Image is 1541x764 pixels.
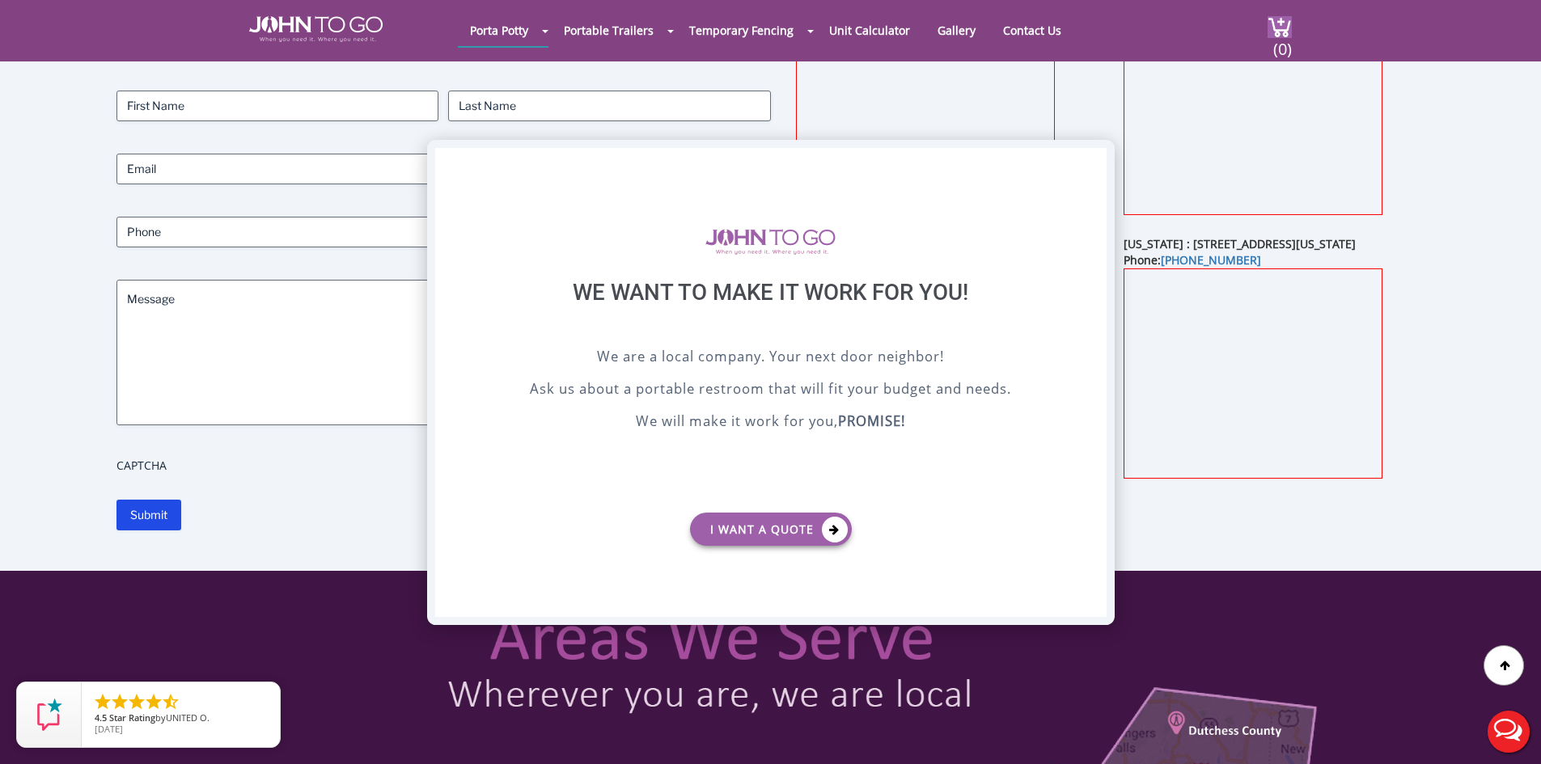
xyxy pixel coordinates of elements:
[476,411,1066,435] p: We will make it work for you,
[1081,148,1106,175] div: X
[144,692,163,711] li: 
[95,713,267,724] span: by
[161,692,180,711] li: 
[110,692,129,711] li: 
[838,412,905,430] b: PROMISE!
[705,229,836,255] img: logo of viptogo
[95,723,123,735] span: [DATE]
[95,711,107,724] span: 4.5
[127,692,146,711] li: 
[33,699,66,731] img: Review Rating
[166,711,210,724] span: UNITED O.
[109,711,155,724] span: Star Rating
[476,378,1066,403] p: Ask us about a portable restroom that will fit your budget and needs.
[1476,699,1541,764] button: Live Chat
[690,513,852,546] a: I want a Quote
[476,279,1066,346] div: We want to make it work for you!
[476,346,1066,370] p: We are a local company. Your next door neighbor!
[93,692,112,711] li: 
